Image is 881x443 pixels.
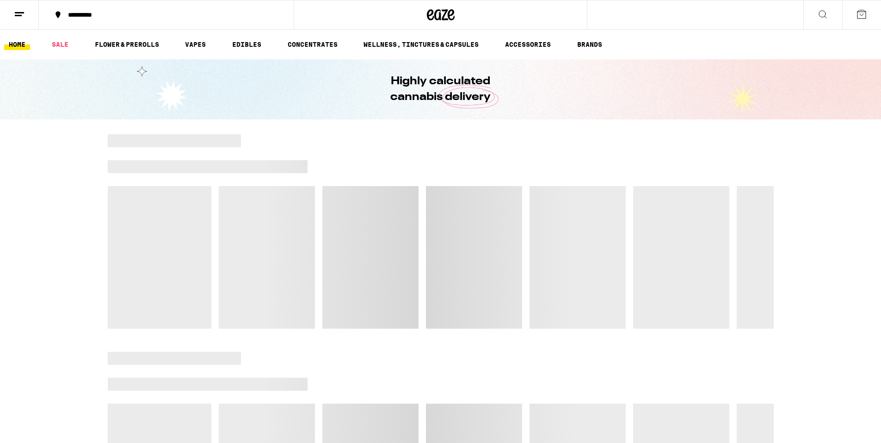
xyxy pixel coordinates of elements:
[573,39,607,50] a: BRANDS
[228,39,266,50] a: EDIBLES
[47,39,73,50] a: SALE
[283,39,342,50] a: CONCENTRATES
[180,39,210,50] a: VAPES
[90,39,164,50] a: FLOWER & PREROLLS
[500,39,555,50] a: ACCESSORIES
[4,39,30,50] a: HOME
[364,74,517,105] h1: Highly calculated cannabis delivery
[359,39,483,50] a: WELLNESS, TINCTURES & CAPSULES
